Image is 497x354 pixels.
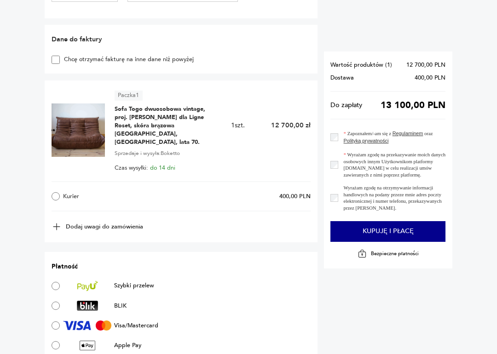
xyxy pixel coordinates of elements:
span: Sprzedaje i wysyła: Boketto [115,149,180,159]
span: Wartość produktów ( 1 ) [330,62,392,68]
input: Szybki przelewSzybki przelew [52,282,60,291]
p: Bezpieczne płatności [371,251,419,257]
label: Zapoznałem/-am się z oraz [338,130,445,145]
span: 12 700,00 PLN [406,62,445,68]
p: BLIK [114,303,127,310]
p: Visa/Mastercard [114,322,158,330]
p: 400,00 PLN [279,193,311,201]
span: 400,00 PLN [415,75,445,81]
label: Wyrażam zgodę na otrzymywanie informacji handlowych na podany przeze mnie adres poczty elektronic... [338,185,445,211]
img: BLIK [77,301,98,311]
h2: Płatność [52,263,311,272]
input: BLIKBLIK [52,302,60,310]
img: Apple Pay [80,341,95,351]
button: Dodaj uwagi do zamówienia [52,222,143,232]
p: Apple Pay [114,342,141,350]
p: 12 700,00 zł [271,121,311,131]
span: 13 100,00 PLN [381,102,445,108]
label: Wyrażam zgodę na przekazywanie moich danych osobowych innym Użytkownikom platformy [DOMAIN_NAME] ... [338,152,445,178]
h2: Dane do faktury [52,35,238,45]
span: Sofa Togo dwuosobowa vintage, proj. [PERSON_NAME] dla Ligne Roset, skóra brązowa [GEOGRAPHIC_DATA... [115,105,218,147]
input: Visa/MastercardVisa/Mastercard [52,322,60,330]
input: Kurier [52,193,60,201]
span: Czas wysyłki: [115,165,175,171]
a: Regulaminem [393,131,423,136]
article: Paczka 1 [115,91,142,101]
img: Szybki przelew [77,281,97,291]
input: Apple PayApple Pay [52,342,60,350]
img: Ikona kłódki [358,250,367,259]
img: Visa/Mastercard [63,321,111,331]
label: Chcę otrzymać fakturę na inne dane niż powyżej [60,56,194,64]
label: Kurier [52,193,162,201]
span: do 14 dni [150,164,175,172]
span: 1 szt. [231,121,245,130]
img: Sofa Togo dwuosobowa vintage, proj. M. Ducaroy dla Ligne Roset, skóra brązowa dubai, Francja, lat... [52,104,105,157]
p: Szybki przelew [114,282,154,290]
span: Do zapłaty [330,102,362,108]
span: Dostawa [330,75,354,81]
button: Kupuję i płacę [330,221,445,242]
a: Polityką prywatności [344,138,389,144]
